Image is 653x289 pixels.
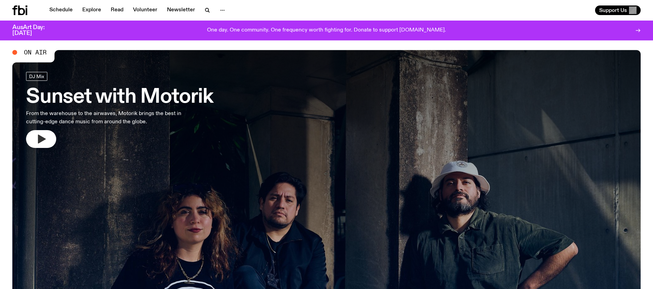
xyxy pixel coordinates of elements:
h3: AusArt Day: [DATE] [12,25,56,36]
p: One day. One community. One frequency worth fighting for. Donate to support [DOMAIN_NAME]. [207,27,446,34]
span: DJ Mix [29,74,44,79]
button: Support Us [595,5,641,15]
span: On Air [24,49,47,55]
a: Explore [78,5,105,15]
a: Volunteer [129,5,161,15]
a: Schedule [45,5,77,15]
p: From the warehouse to the airwaves, Motorik brings the best in cutting-edge dance music from arou... [26,110,202,126]
a: DJ Mix [26,72,47,81]
a: Sunset with MotorikFrom the warehouse to the airwaves, Motorik brings the best in cutting-edge da... [26,72,213,148]
span: Support Us [599,7,627,13]
a: Read [107,5,128,15]
a: Newsletter [163,5,199,15]
h3: Sunset with Motorik [26,88,213,107]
